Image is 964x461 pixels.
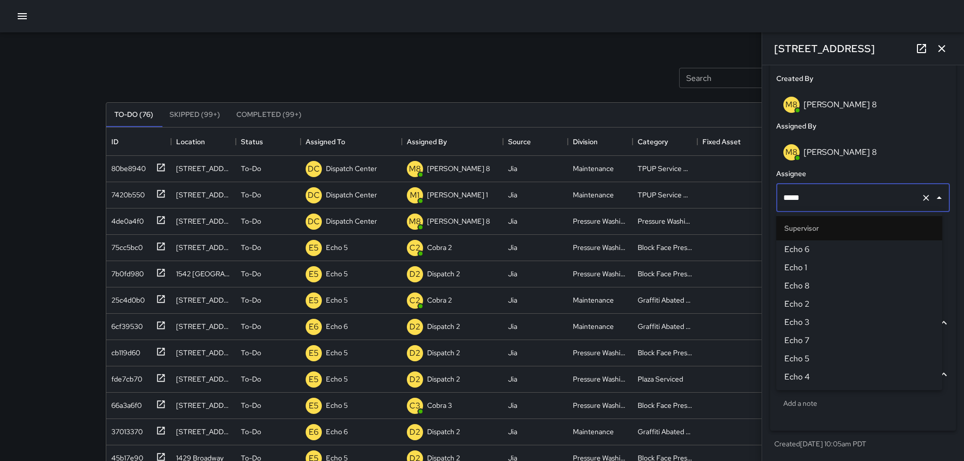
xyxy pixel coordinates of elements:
p: Cobra 3 [427,400,452,410]
p: C2 [409,242,421,254]
p: C2 [409,295,421,307]
div: Assigned By [407,128,447,156]
p: [PERSON_NAME] 8 [427,216,490,226]
div: Location [176,128,205,156]
p: E5 [309,373,319,386]
p: To-Do [241,163,261,174]
p: Echo 5 [326,348,348,358]
div: 519 17th Street [176,321,231,331]
div: TPUP Service Requested [638,190,692,200]
div: Pressure Washing [573,216,627,226]
div: ID [111,128,118,156]
div: Jia [508,348,517,358]
p: D2 [409,373,421,386]
p: D2 [409,321,421,333]
div: 37013370 [107,423,143,437]
div: Jia [508,321,517,331]
p: To-Do [241,374,261,384]
p: Dispatch 2 [427,374,460,384]
div: 1542 Broadway [176,269,231,279]
div: Block Face Pressure Washed [638,269,692,279]
p: Dispatch 2 [427,348,460,358]
div: 550 18th Street [176,295,231,305]
button: To-Do (76) [106,103,161,127]
div: 1633 San Pablo Avenue [176,216,231,226]
p: To-Do [241,400,261,410]
div: 400 21st Street [176,427,231,437]
p: D2 [409,347,421,359]
div: cb119d60 [107,344,140,358]
p: To-Do [241,348,261,358]
p: Echo 6 [326,321,348,331]
p: Dispatch Center [326,190,377,200]
div: Category [633,128,697,156]
p: Echo 5 [326,374,348,384]
p: Dispatch 2 [427,427,460,437]
p: [PERSON_NAME] 1 [427,190,488,200]
div: Jia [508,295,517,305]
span: Echo 6 [784,243,934,256]
p: Echo 5 [326,400,348,410]
div: ID [106,128,171,156]
span: Echo 4 [784,371,934,383]
div: Jia [508,242,517,253]
p: Echo 5 [326,269,348,279]
li: Supervisor [776,216,942,240]
span: Echo 3 [784,316,934,328]
div: Pressure Washing [573,242,627,253]
p: [PERSON_NAME] 8 [427,163,490,174]
div: Block Face Pressure Washed [638,400,692,410]
div: Block Face Pressure Washed [638,242,692,253]
div: Pressure Washing [573,348,627,358]
p: M8 [409,163,421,175]
p: E5 [309,295,319,307]
p: Dispatch Center [326,216,377,226]
div: Jia [508,400,517,410]
div: Maintenance [573,295,614,305]
p: Dispatch Center [326,163,377,174]
p: To-Do [241,242,261,253]
div: TPUP Service Requested [638,163,692,174]
div: Division [568,128,633,156]
div: 300 Frank H. Ogawa Plaza [176,374,231,384]
p: E5 [309,347,319,359]
p: M1 [410,189,420,201]
div: Location [171,128,236,156]
div: Assigned To [301,128,402,156]
div: Status [236,128,301,156]
p: Echo 5 [326,295,348,305]
div: Plaza Serviced [638,374,683,384]
p: M8 [409,216,421,228]
div: 4de0a4f0 [107,212,144,226]
div: Jia [508,269,517,279]
span: Echo 2 [784,298,934,310]
div: 80be8940 [107,159,146,174]
div: 7420b550 [107,186,145,200]
div: 7b0fd980 [107,265,144,279]
div: Source [503,128,568,156]
p: To-Do [241,269,261,279]
div: 1928 Telegraph Avenue [176,400,231,410]
div: 25c4d0b0 [107,291,145,305]
span: Echo 8 [784,280,934,292]
p: Dispatch 2 [427,321,460,331]
div: Pressure Washing [573,269,627,279]
div: Division [573,128,598,156]
div: fde7cb70 [107,370,142,384]
div: Maintenance [573,163,614,174]
span: Echo 7 [784,334,934,347]
p: Dispatch 2 [427,269,460,279]
div: Fixed Asset [702,128,741,156]
p: E6 [309,426,319,438]
div: Block Face Pressure Washed [638,348,692,358]
p: Echo 6 [326,427,348,437]
div: Jia [508,374,517,384]
div: Pressure Washing [573,400,627,410]
p: D2 [409,426,421,438]
div: Pressure Washing [573,374,627,384]
div: Source [508,128,531,156]
p: E5 [309,400,319,412]
p: Cobra 2 [427,242,452,253]
p: E6 [309,321,319,333]
p: C3 [409,400,421,412]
